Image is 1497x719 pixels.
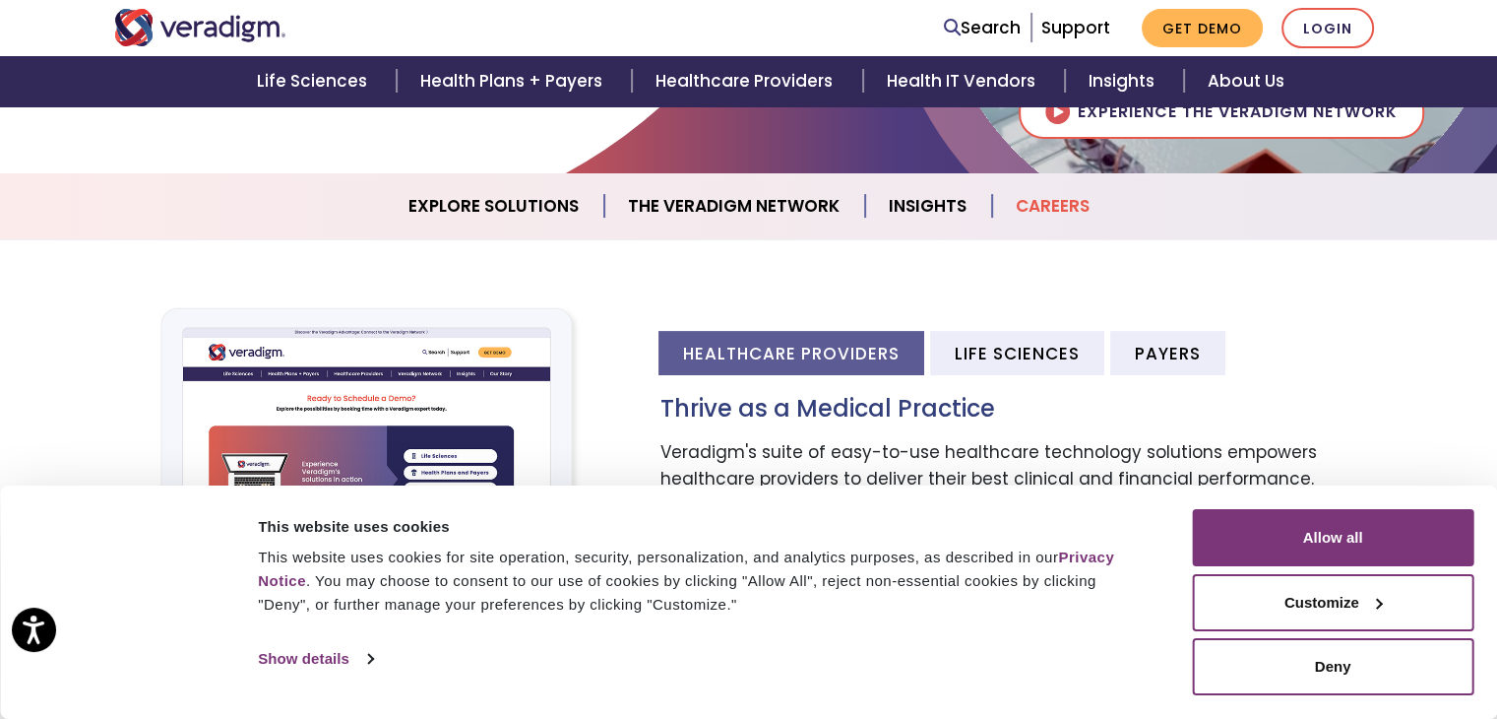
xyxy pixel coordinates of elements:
a: Search [944,15,1021,41]
a: Insights [865,181,992,231]
p: Veradigm's suite of easy-to-use healthcare technology solutions empowers healthcare providers to ... [660,439,1384,492]
li: Healthcare Providers [658,331,924,375]
h3: Thrive as a Medical Practice [660,395,1384,424]
a: Show details [258,644,372,674]
a: Health Plans + Payers [397,56,632,106]
a: Healthcare Providers [632,56,862,106]
img: Veradigm logo [114,9,286,46]
a: Insights [1065,56,1184,106]
a: Life Sciences [233,56,397,106]
a: Explore Solutions [385,181,604,231]
div: This website uses cookies [258,515,1148,539]
a: Support [1041,16,1110,39]
a: Login [1281,8,1374,48]
a: About Us [1184,56,1308,106]
a: Careers [992,181,1113,231]
div: This website uses cookies for site operation, security, personalization, and analytics purposes, ... [258,546,1148,617]
button: Deny [1192,638,1473,695]
a: Health IT Vendors [863,56,1065,106]
a: Get Demo [1142,9,1263,47]
a: The Veradigm Network [604,181,865,231]
li: Life Sciences [930,331,1104,375]
button: Customize [1192,574,1473,631]
button: Allow all [1192,509,1473,566]
li: Payers [1110,331,1225,375]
